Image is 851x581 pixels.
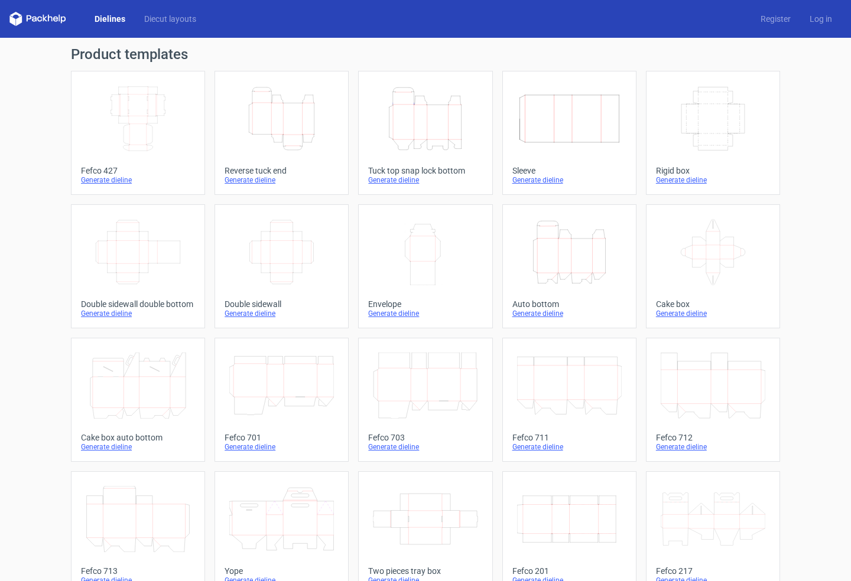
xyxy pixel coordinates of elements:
[215,204,349,328] a: Double sidewallGenerate dieline
[512,175,626,185] div: Generate dieline
[81,433,195,442] div: Cake box auto bottom
[85,13,135,25] a: Dielines
[71,47,780,61] h1: Product templates
[225,166,339,175] div: Reverse tuck end
[215,338,349,462] a: Fefco 701Generate dieline
[225,442,339,452] div: Generate dieline
[81,309,195,318] div: Generate dieline
[71,204,205,328] a: Double sidewall double bottomGenerate dieline
[656,166,770,175] div: Rigid box
[512,299,626,309] div: Auto bottom
[656,175,770,185] div: Generate dieline
[71,71,205,195] a: Fefco 427Generate dieline
[368,299,482,309] div: Envelope
[368,166,482,175] div: Tuck top snap lock bottom
[81,166,195,175] div: Fefco 427
[512,566,626,576] div: Fefco 201
[368,175,482,185] div: Generate dieline
[225,309,339,318] div: Generate dieline
[358,338,492,462] a: Fefco 703Generate dieline
[368,309,482,318] div: Generate dieline
[656,309,770,318] div: Generate dieline
[656,299,770,309] div: Cake box
[368,566,482,576] div: Two pieces tray box
[225,433,339,442] div: Fefco 701
[646,71,780,195] a: Rigid boxGenerate dieline
[646,204,780,328] a: Cake boxGenerate dieline
[646,338,780,462] a: Fefco 712Generate dieline
[225,299,339,309] div: Double sidewall
[215,71,349,195] a: Reverse tuck endGenerate dieline
[225,175,339,185] div: Generate dieline
[656,442,770,452] div: Generate dieline
[502,71,636,195] a: SleeveGenerate dieline
[502,338,636,462] a: Fefco 711Generate dieline
[502,204,636,328] a: Auto bottomGenerate dieline
[71,338,205,462] a: Cake box auto bottomGenerate dieline
[368,442,482,452] div: Generate dieline
[225,566,339,576] div: Yope
[656,433,770,442] div: Fefco 712
[358,71,492,195] a: Tuck top snap lock bottomGenerate dieline
[512,433,626,442] div: Fefco 711
[81,175,195,185] div: Generate dieline
[81,566,195,576] div: Fefco 713
[512,166,626,175] div: Sleeve
[800,13,842,25] a: Log in
[135,13,206,25] a: Diecut layouts
[358,204,492,328] a: EnvelopeGenerate dieline
[81,299,195,309] div: Double sidewall double bottom
[368,433,482,442] div: Fefco 703
[512,309,626,318] div: Generate dieline
[81,442,195,452] div: Generate dieline
[751,13,800,25] a: Register
[656,566,770,576] div: Fefco 217
[512,442,626,452] div: Generate dieline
